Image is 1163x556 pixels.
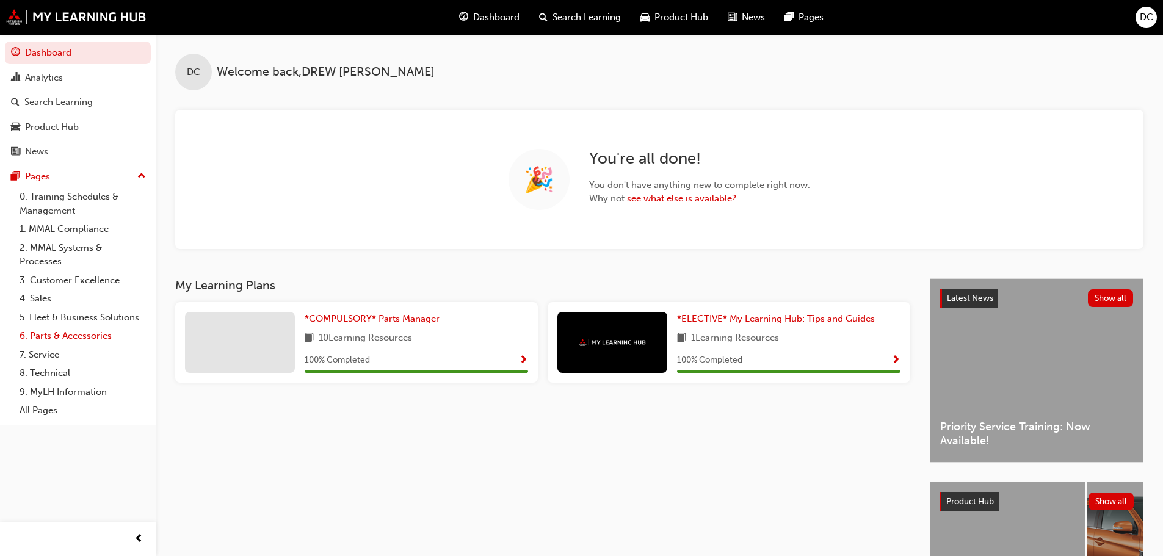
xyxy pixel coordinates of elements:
[677,353,742,367] span: 100 % Completed
[589,192,810,206] span: Why not
[305,313,440,324] span: *COMPULSORY* Parts Manager
[775,5,833,30] a: pages-iconPages
[799,10,824,24] span: Pages
[15,327,151,345] a: 6. Parts & Accessories
[677,312,880,326] a: *ELECTIVE* My Learning Hub: Tips and Guides
[6,9,147,25] img: mmal
[940,492,1134,511] a: Product HubShow all
[627,193,736,204] a: see what else is available?
[5,39,151,165] button: DashboardAnalyticsSearch LearningProduct HubNews
[718,5,775,30] a: news-iconNews
[529,5,631,30] a: search-iconSearch Learning
[1140,10,1153,24] span: DC
[473,10,520,24] span: Dashboard
[175,278,910,292] h3: My Learning Plans
[25,170,50,184] div: Pages
[677,331,686,346] span: book-icon
[319,331,412,346] span: 10 Learning Resources
[11,73,20,84] span: chart-icon
[11,48,20,59] span: guage-icon
[15,289,151,308] a: 4. Sales
[553,10,621,24] span: Search Learning
[946,496,994,507] span: Product Hub
[1089,493,1134,510] button: Show all
[187,65,200,79] span: DC
[25,71,63,85] div: Analytics
[1088,289,1134,307] button: Show all
[940,289,1133,308] a: Latest NewsShow all
[654,10,708,24] span: Product Hub
[449,5,529,30] a: guage-iconDashboard
[524,173,554,187] span: 🎉
[1136,7,1157,28] button: DC
[5,116,151,139] a: Product Hub
[134,532,143,547] span: prev-icon
[891,355,900,366] span: Show Progress
[11,97,20,108] span: search-icon
[15,308,151,327] a: 5. Fleet & Business Solutions
[5,165,151,188] button: Pages
[305,353,370,367] span: 100 % Completed
[15,383,151,402] a: 9. MyLH Information
[15,187,151,220] a: 0. Training Schedules & Management
[539,10,548,25] span: search-icon
[15,239,151,271] a: 2. MMAL Systems & Processes
[11,146,20,157] span: news-icon
[5,42,151,64] a: Dashboard
[5,91,151,114] a: Search Learning
[25,145,48,159] div: News
[940,420,1133,447] span: Priority Service Training: Now Available!
[15,364,151,383] a: 8. Technical
[15,401,151,420] a: All Pages
[728,10,737,25] span: news-icon
[519,353,528,368] button: Show Progress
[305,331,314,346] span: book-icon
[930,278,1143,463] a: Latest NewsShow allPriority Service Training: Now Available!
[15,271,151,290] a: 3. Customer Excellence
[15,220,151,239] a: 1. MMAL Compliance
[15,345,151,364] a: 7. Service
[459,10,468,25] span: guage-icon
[579,339,646,347] img: mmal
[137,168,146,184] span: up-icon
[24,95,93,109] div: Search Learning
[5,140,151,163] a: News
[519,355,528,366] span: Show Progress
[742,10,765,24] span: News
[11,171,20,182] span: pages-icon
[784,10,794,25] span: pages-icon
[631,5,718,30] a: car-iconProduct Hub
[891,353,900,368] button: Show Progress
[640,10,650,25] span: car-icon
[691,331,779,346] span: 1 Learning Resources
[947,293,993,303] span: Latest News
[5,67,151,89] a: Analytics
[217,65,435,79] span: Welcome back , DREW [PERSON_NAME]
[589,178,810,192] span: You don't have anything new to complete right now.
[305,312,444,326] a: *COMPULSORY* Parts Manager
[11,122,20,133] span: car-icon
[25,120,79,134] div: Product Hub
[677,313,875,324] span: *ELECTIVE* My Learning Hub: Tips and Guides
[589,149,810,168] h2: You're all done!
